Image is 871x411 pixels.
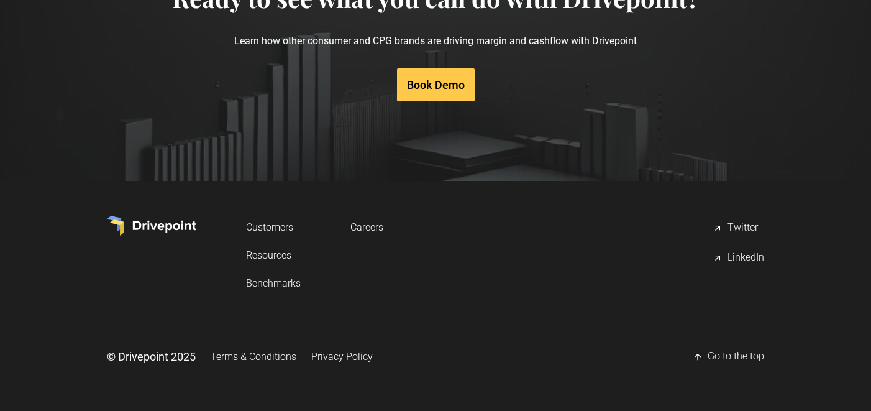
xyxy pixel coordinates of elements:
[311,345,373,368] a: Privacy Policy
[713,246,764,270] a: LinkedIn
[727,221,758,236] div: Twitter
[708,349,764,364] div: Go to the top
[246,244,301,267] a: Resources
[172,13,700,68] p: Learn how other consumer and CPG brands are driving margin and cashflow with Drivepoint
[397,68,475,101] a: Book Demo
[693,344,764,369] a: Go to the top
[107,349,196,364] div: © Drivepoint 2025
[713,216,764,241] a: Twitter
[727,251,764,266] div: LinkedIn
[211,345,296,368] a: Terms & Conditions
[350,216,383,239] a: Careers
[246,216,301,239] a: Customers
[246,272,301,295] a: Benchmarks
